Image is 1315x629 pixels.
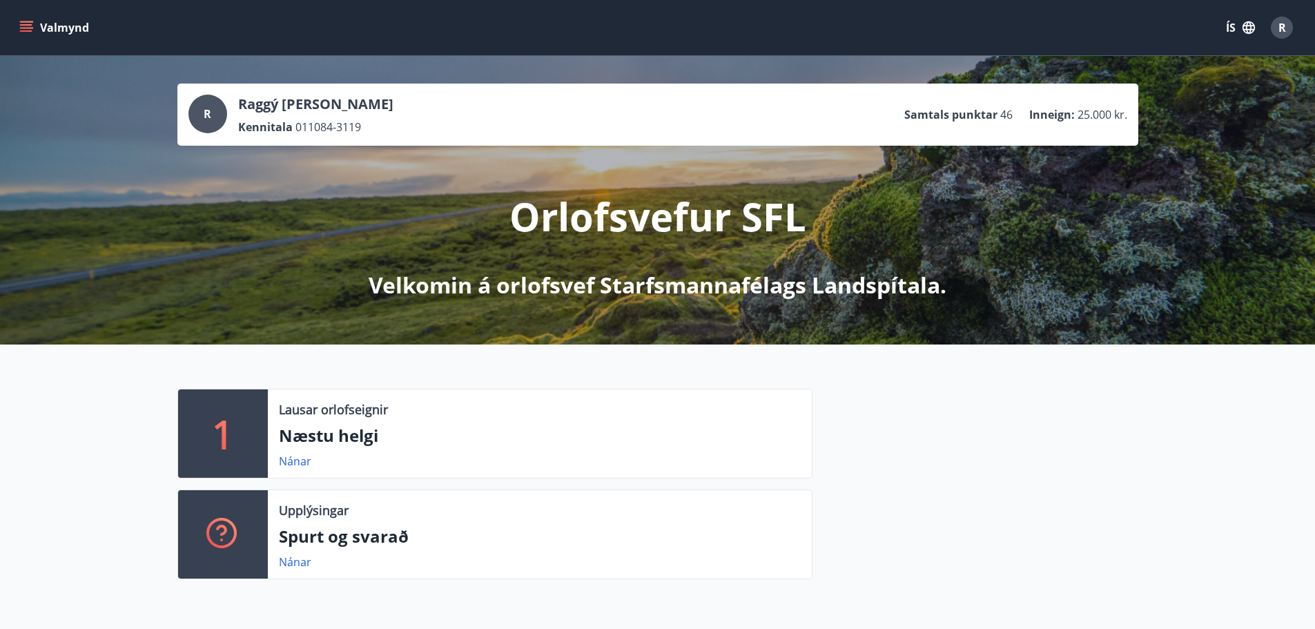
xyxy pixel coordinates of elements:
span: 46 [1000,107,1013,122]
p: Upplýsingar [279,501,349,519]
button: R [1265,11,1298,44]
span: R [204,106,211,122]
p: Raggý [PERSON_NAME] [238,95,393,114]
p: Kennitala [238,119,293,135]
p: Inneign : [1029,107,1075,122]
span: R [1278,20,1286,35]
p: Spurt og svarað [279,525,801,548]
a: Nánar [279,454,311,469]
p: Næstu helgi [279,424,801,447]
span: 011084-3119 [295,119,361,135]
a: Nánar [279,554,311,570]
button: ÍS [1218,15,1263,40]
span: 25.000 kr. [1078,107,1127,122]
button: menu [17,15,95,40]
p: Samtals punktar [904,107,997,122]
p: Lausar orlofseignir [279,400,388,418]
p: 1 [212,407,234,460]
p: Orlofsvefur SFL [509,190,806,242]
p: Velkomin á orlofsvef Starfsmannafélags Landspítala. [369,270,946,300]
